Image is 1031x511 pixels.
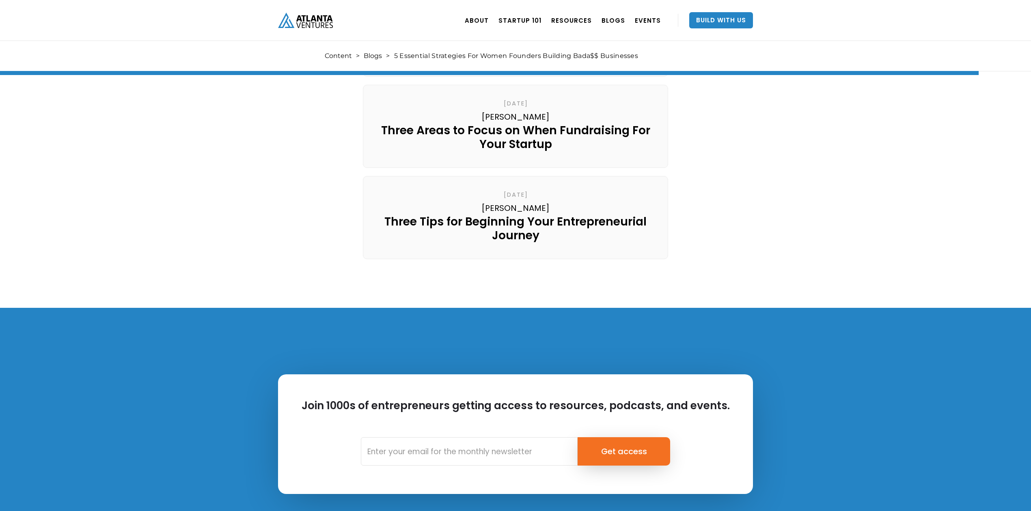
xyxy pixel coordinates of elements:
div: 5 Essential Strategies For Women Founders Building Bada$$ Businesses [394,52,638,60]
a: [DATE][PERSON_NAME]Three Tips for Beginning Your Entrepreneurial Journey [363,176,668,259]
a: ABOUT [465,9,489,32]
a: Build With Us [689,12,753,28]
a: BLOGS [602,9,625,32]
input: Get access [578,437,671,466]
a: Content [325,52,352,60]
div: Three Areas to Focus on When Fundraising For Your Startup [371,124,660,151]
form: Email Form [361,437,671,466]
a: [DATE][PERSON_NAME]Three Areas to Focus on When Fundraising For Your Startup [363,85,668,168]
div: [DATE] [504,191,528,199]
div: Three Tips for Beginning Your Entrepreneurial Journey [371,215,660,243]
div: [PERSON_NAME] [481,202,550,214]
div: > [386,52,390,60]
a: RESOURCES [551,9,592,32]
input: Enter your email for the monthly newsletter [361,437,578,466]
div: [PERSON_NAME] [481,111,550,122]
a: Blogs [364,52,382,60]
div: [DATE] [504,99,528,107]
div: > [356,52,360,60]
a: EVENTS [635,9,661,32]
a: Startup 101 [498,9,541,32]
h2: Join 1000s of entrepreneurs getting access to resources, podcasts, and events. [302,399,730,427]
